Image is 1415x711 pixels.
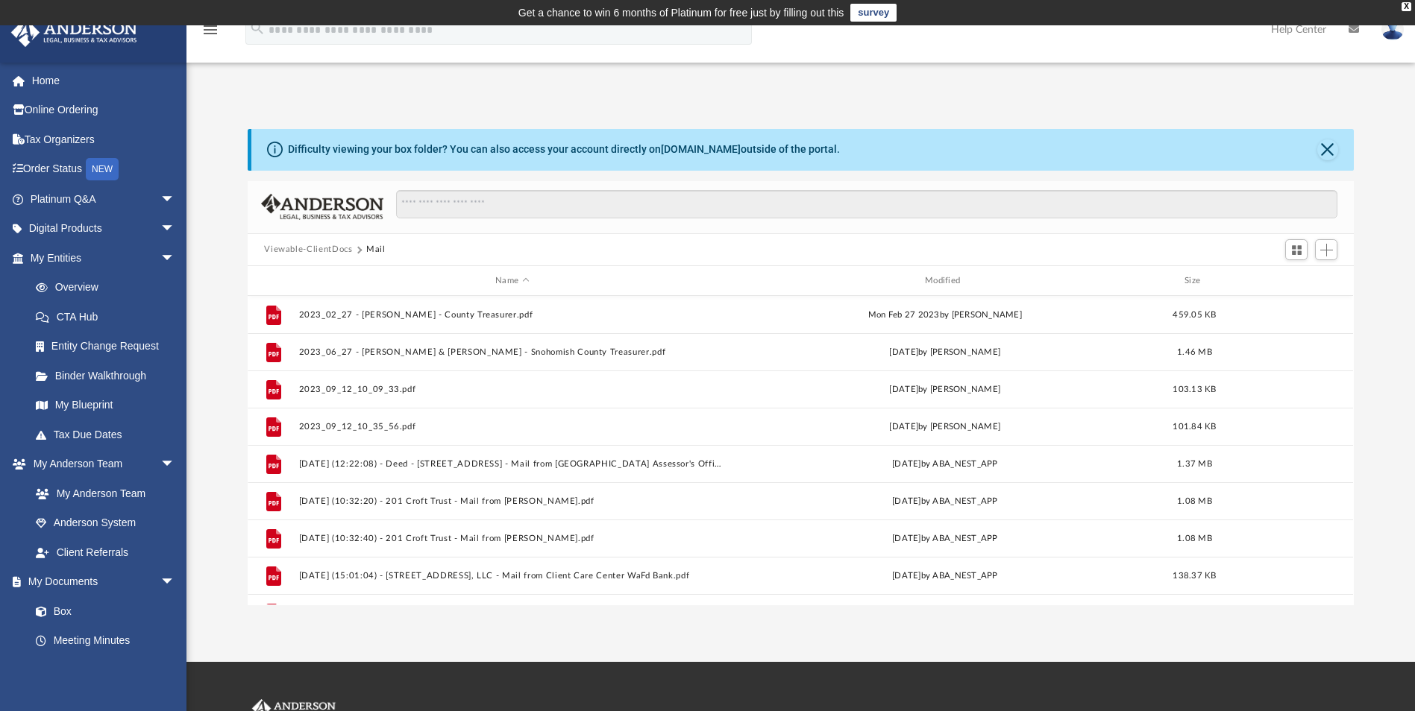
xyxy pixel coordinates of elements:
[21,420,198,449] a: Tax Due Dates
[1317,139,1338,160] button: Close
[298,274,725,288] div: Name
[21,508,190,538] a: Anderson System
[21,626,190,656] a: Meeting Minutes
[299,422,726,432] button: 2023_09_12_10_35_56.pdf
[299,310,726,320] button: 2023_02_27 - [PERSON_NAME] - County Treasurer.pdf
[1177,460,1212,468] span: 1.37 MB
[10,184,198,214] a: Platinum Q&Aarrow_drop_down
[1165,274,1225,288] div: Size
[299,496,726,506] button: [DATE] (10:32:20) - 201 Croft Trust - Mail from [PERSON_NAME].pdf
[1173,423,1217,431] span: 101.84 KB
[10,95,198,125] a: Online Ordering
[1381,19,1404,40] img: User Pic
[732,569,1158,583] div: [DATE] by ABA_NEST_APP
[1177,534,1212,543] span: 1.08 MB
[7,18,142,47] img: Anderson Advisors Platinum Portal
[160,214,190,244] span: arrow_drop_down
[1177,348,1212,356] span: 1.46 MB
[1173,572,1217,580] span: 138.37 KB
[518,4,844,22] div: Get a chance to win 6 months of Platinum for free just by filling out this
[10,154,198,185] a: Order StatusNEW
[1173,311,1217,319] span: 459.05 KB
[299,385,726,394] button: 2023_09_12_10_09_33.pdf
[10,449,190,479] a: My Anderson Teamarrow_drop_down
[160,243,190,274] span: arrow_drop_down
[21,596,183,626] a: Box
[1285,239,1308,260] button: Switch to Grid View
[732,420,1158,434] div: [DATE] by [PERSON_NAME]
[264,243,352,256] button: Viewable-ClientDocs
[160,449,190,480] span: arrow_drop_down
[1315,239,1337,260] button: Add
[732,458,1158,471] div: [DATE] by ABA_NEST_APP
[299,534,726,543] button: [DATE] (10:32:40) - 201 Croft Trust - Mail from [PERSON_NAME].pdf
[10,214,198,244] a: Digital Productsarrow_drop_down
[850,4,897,22] a: survey
[1232,274,1336,288] div: id
[21,537,190,567] a: Client Referrals
[10,66,198,95] a: Home
[201,28,219,39] a: menu
[732,346,1158,359] div: [DATE] by [PERSON_NAME]
[732,532,1158,546] div: [DATE] by ABA_NEST_APP
[1173,385,1217,394] span: 103.13 KB
[160,184,190,215] span: arrow_drop_down
[21,361,198,391] a: Binder Walkthrough
[201,21,219,39] i: menu
[1177,497,1212,505] span: 1.08 MB
[10,567,190,597] a: My Documentsarrow_drop_down
[10,243,198,273] a: My Entitiesarrow_drop_down
[21,655,183,685] a: Forms Library
[248,296,1353,604] div: grid
[732,309,1158,322] div: Mon Feb 27 2023 by [PERSON_NAME]
[1402,2,1411,11] div: close
[21,332,198,361] a: Entity Change Request
[732,383,1158,396] div: [DATE] by [PERSON_NAME]
[21,302,198,332] a: CTA Hub
[732,274,1158,288] div: Modified
[86,158,119,180] div: NEW
[21,391,190,420] a: My Blueprint
[299,571,726,581] button: [DATE] (15:01:04) - [STREET_ADDRESS], LLC - Mail from Client Care Center WaFd Bank.pdf
[249,20,266,37] i: search
[21,273,198,303] a: Overview
[299,347,726,357] button: 2023_06_27 - [PERSON_NAME] & [PERSON_NAME] - Snohomish County Treasurer.pdf
[10,124,198,154] a: Tax Organizers
[288,142,840,157] div: Difficulty viewing your box folder? You can also access your account directly on outside of the p...
[732,495,1158,508] div: [DATE] by ABA_NEST_APP
[254,274,292,288] div: id
[299,459,726,469] button: [DATE] (12:22:08) - Deed - [STREET_ADDRESS] - Mail from [GEOGRAPHIC_DATA] Assessor's Office.pdf
[366,243,386,256] button: Mail
[160,567,190,598] span: arrow_drop_down
[21,478,183,508] a: My Anderson Team
[661,143,741,155] a: [DOMAIN_NAME]
[396,190,1337,218] input: Search files and folders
